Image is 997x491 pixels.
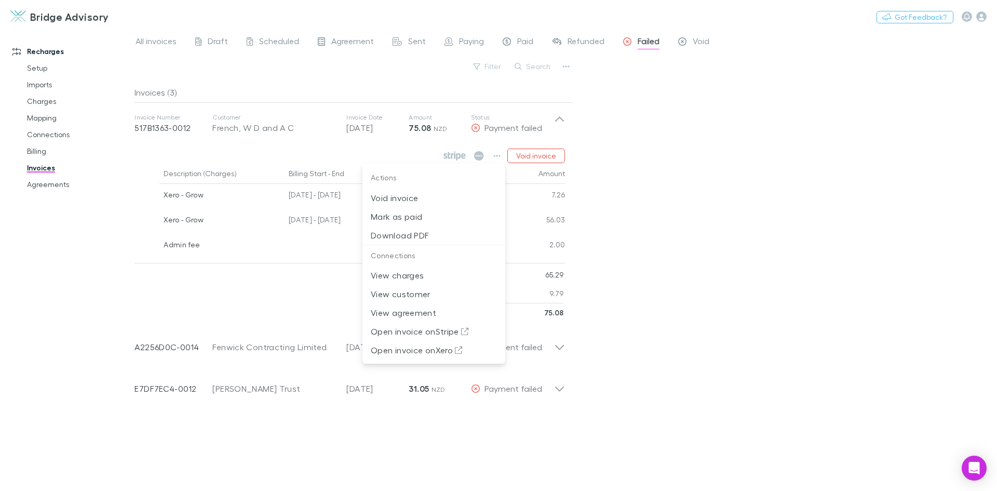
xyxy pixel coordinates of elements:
[362,325,505,335] a: Open invoice onStripe
[362,266,505,285] li: View charges
[362,189,505,207] li: Void invoice
[371,344,497,356] p: Open invoice on Xero
[362,307,505,316] a: View agreement
[362,167,505,189] p: Actions
[371,210,497,223] p: Mark as paid
[371,192,497,204] p: Void invoice
[362,229,505,238] a: Download PDF
[362,288,505,298] a: View customer
[362,285,505,303] li: View customer
[362,245,505,267] p: Connections
[371,325,497,338] p: Open invoice on Stripe
[362,303,505,322] li: View agreement
[371,307,497,319] p: View agreement
[362,269,505,279] a: View charges
[362,344,505,354] a: Open invoice onXero
[362,322,505,341] li: Open invoice onStripe
[371,229,497,242] p: Download PDF
[962,456,987,481] div: Open Intercom Messenger
[362,226,505,245] li: Download PDF
[371,288,497,300] p: View customer
[371,269,497,282] p: View charges
[362,341,505,360] li: Open invoice onXero
[362,207,505,226] li: Mark as paid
